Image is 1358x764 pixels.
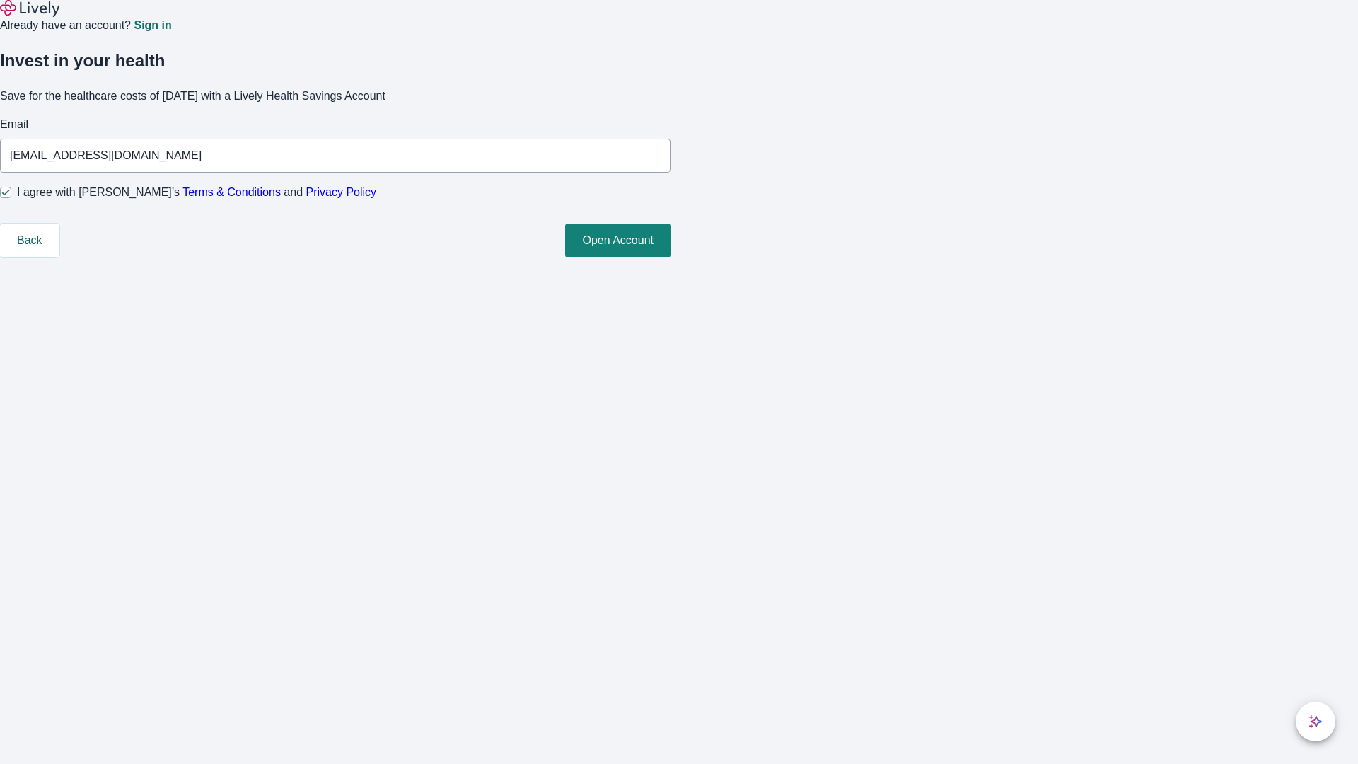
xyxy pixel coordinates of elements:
span: I agree with [PERSON_NAME]’s and [17,184,376,201]
svg: Lively AI Assistant [1308,714,1323,729]
a: Terms & Conditions [182,186,281,198]
button: Open Account [565,224,671,257]
a: Sign in [134,20,171,31]
button: chat [1296,702,1335,741]
a: Privacy Policy [306,186,377,198]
